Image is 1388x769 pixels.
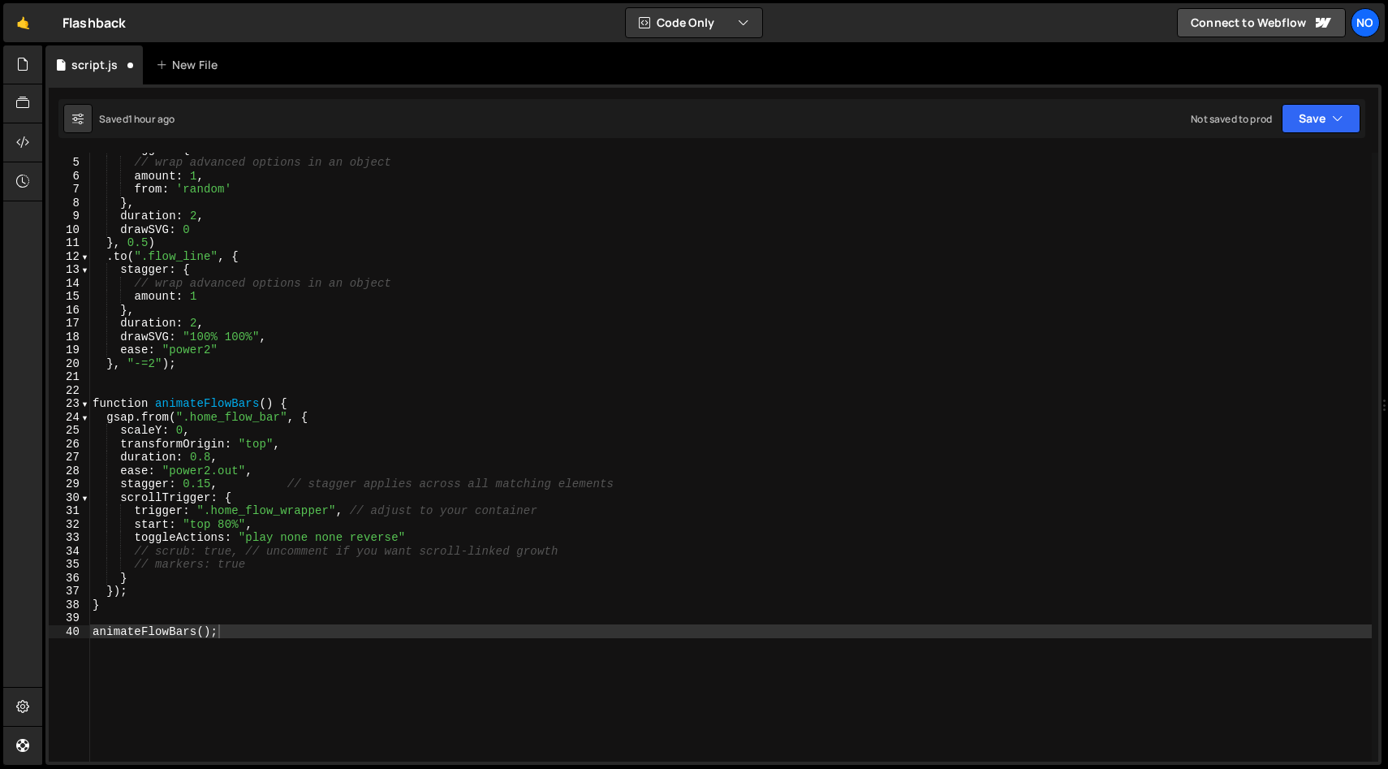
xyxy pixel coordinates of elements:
div: Not saved to prod [1191,112,1272,126]
div: 20 [49,357,90,371]
div: 36 [49,572,90,585]
div: 8 [49,197,90,210]
div: 30 [49,491,90,505]
div: 23 [49,397,90,411]
div: 5 [49,156,90,170]
div: 6 [49,170,90,184]
div: script.js [71,57,118,73]
div: 26 [49,438,90,451]
div: 24 [49,411,90,425]
a: No [1351,8,1380,37]
div: 34 [49,545,90,559]
div: 38 [49,598,90,612]
div: 13 [49,263,90,277]
div: 10 [49,223,90,237]
div: 7 [49,183,90,197]
div: 11 [49,236,90,250]
div: Saved [99,112,175,126]
div: 18 [49,330,90,344]
div: 1 hour ago [128,112,175,126]
a: 🤙 [3,3,43,42]
div: 15 [49,290,90,304]
div: 21 [49,370,90,384]
div: New File [156,57,224,73]
div: 9 [49,210,90,223]
button: Save [1282,104,1360,133]
div: 39 [49,611,90,625]
div: 16 [49,304,90,318]
div: 31 [49,504,90,518]
div: 35 [49,558,90,572]
div: 37 [49,585,90,598]
div: Flashback [63,13,126,32]
div: 27 [49,451,90,464]
button: Code Only [626,8,762,37]
a: Connect to Webflow [1177,8,1346,37]
div: 17 [49,317,90,330]
div: 29 [49,477,90,491]
div: 19 [49,343,90,357]
div: 12 [49,250,90,264]
div: 14 [49,277,90,291]
div: 25 [49,424,90,438]
div: 40 [49,625,90,639]
div: 28 [49,464,90,478]
div: 32 [49,518,90,532]
div: 33 [49,531,90,545]
div: 22 [49,384,90,398]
